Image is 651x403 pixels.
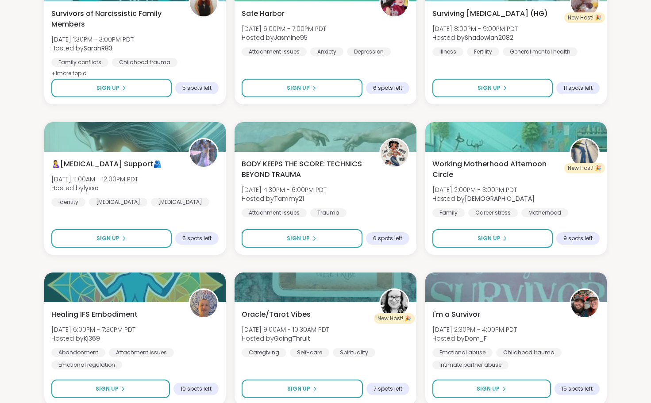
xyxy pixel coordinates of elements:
[109,348,174,357] div: Attachment issues
[242,185,327,194] span: [DATE] 4:30PM - 6:00PM PDT
[51,380,170,398] button: Sign Up
[242,194,327,203] span: Hosted by
[84,334,100,343] b: Kj369
[373,84,402,92] span: 6 spots left
[190,290,217,317] img: Kj369
[51,198,85,207] div: Identity
[381,139,408,167] img: Tammy21
[432,334,517,343] span: Hosted by
[242,24,326,33] span: [DATE] 6:00PM - 7:00PM PDT
[374,313,415,324] div: New Host! 🎉
[51,229,172,248] button: Sign Up
[242,8,285,19] span: Safe Harbor
[468,208,518,217] div: Career stress
[287,234,310,242] span: Sign Up
[51,159,162,169] span: 🤱[MEDICAL_DATA] Support🫂
[96,385,119,393] span: Sign Up
[242,229,362,248] button: Sign Up
[432,185,535,194] span: [DATE] 2:00PM - 3:00PM PDT
[51,184,138,192] span: Hosted by
[564,163,605,173] div: New Host! 🎉
[242,79,362,97] button: Sign Up
[182,84,212,92] span: 5 spots left
[51,8,179,30] span: Survivors of Narcissistic Family Members
[84,184,99,192] b: lyssa
[465,334,487,343] b: Dom_F
[51,325,135,334] span: [DATE] 6:00PM - 7:30PM PDT
[432,361,508,369] div: Intimate partner abuse
[96,84,119,92] span: Sign Up
[374,385,402,392] span: 7 spots left
[242,348,286,357] div: Caregiving
[84,44,112,53] b: SarahR83
[432,79,553,97] button: Sign Up
[432,325,517,334] span: [DATE] 2:30PM - 4:00PM PDT
[432,348,493,357] div: Emotional abuse
[432,208,465,217] div: Family
[51,348,105,357] div: Abandonment
[96,234,119,242] span: Sign Up
[242,334,329,343] span: Hosted by
[571,139,598,167] img: KarmaKat42
[242,33,326,42] span: Hosted by
[563,235,593,242] span: 9 spots left
[432,8,548,19] span: Surviving [MEDICAL_DATA] (HG)
[51,309,138,320] span: Healing IFS Embodiment
[51,44,134,53] span: Hosted by
[347,47,391,56] div: Depression
[465,194,535,203] b: [DEMOGRAPHIC_DATA]
[310,47,343,56] div: Anxiety
[563,84,593,92] span: 11 spots left
[112,58,177,67] div: Childhood trauma
[274,334,310,343] b: GoingThruIt
[51,361,122,369] div: Emotional regulation
[290,348,329,357] div: Self-care
[242,380,362,398] button: Sign Up
[51,58,108,67] div: Family conflicts
[432,159,560,180] span: Working Motherhood Afternoon Circle
[432,47,463,56] div: Illness
[151,198,209,207] div: [MEDICAL_DATA]
[181,385,212,392] span: 10 spots left
[521,208,568,217] div: Motherhood
[310,208,347,217] div: Trauma
[562,385,593,392] span: 15 spots left
[478,234,501,242] span: Sign Up
[51,175,138,184] span: [DATE] 11:00AM - 12:00PM PDT
[432,194,535,203] span: Hosted by
[432,380,551,398] button: Sign Up
[190,139,217,167] img: lyssa
[432,24,518,33] span: [DATE] 8:00PM - 9:00PM PDT
[51,35,134,44] span: [DATE] 1:30PM - 3:00PM PDT
[333,348,375,357] div: Spirituality
[432,229,553,248] button: Sign Up
[51,79,172,97] button: Sign Up
[467,47,499,56] div: Fertility
[373,235,402,242] span: 6 spots left
[564,12,605,23] div: New Host! 🎉
[478,84,501,92] span: Sign Up
[242,159,369,180] span: BODY KEEPS THE SCORE: TECHNICS BEYOND TRAUMA
[432,309,480,320] span: I'm a Survivor
[571,290,598,317] img: Dom_F
[242,47,307,56] div: Attachment issues
[496,348,562,357] div: Childhood trauma
[381,290,408,317] img: GoingThruIt
[287,385,310,393] span: Sign Up
[242,309,311,320] span: Oracle/Tarot Vibes
[287,84,310,92] span: Sign Up
[274,194,304,203] b: Tammy21
[503,47,578,56] div: General mental health
[182,235,212,242] span: 5 spots left
[274,33,308,42] b: Jasmine95
[477,385,500,393] span: Sign Up
[242,208,307,217] div: Attachment issues
[465,33,513,42] b: Shadowlan2082
[432,33,518,42] span: Hosted by
[242,325,329,334] span: [DATE] 9:00AM - 10:30AM PDT
[51,334,135,343] span: Hosted by
[89,198,147,207] div: [MEDICAL_DATA]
